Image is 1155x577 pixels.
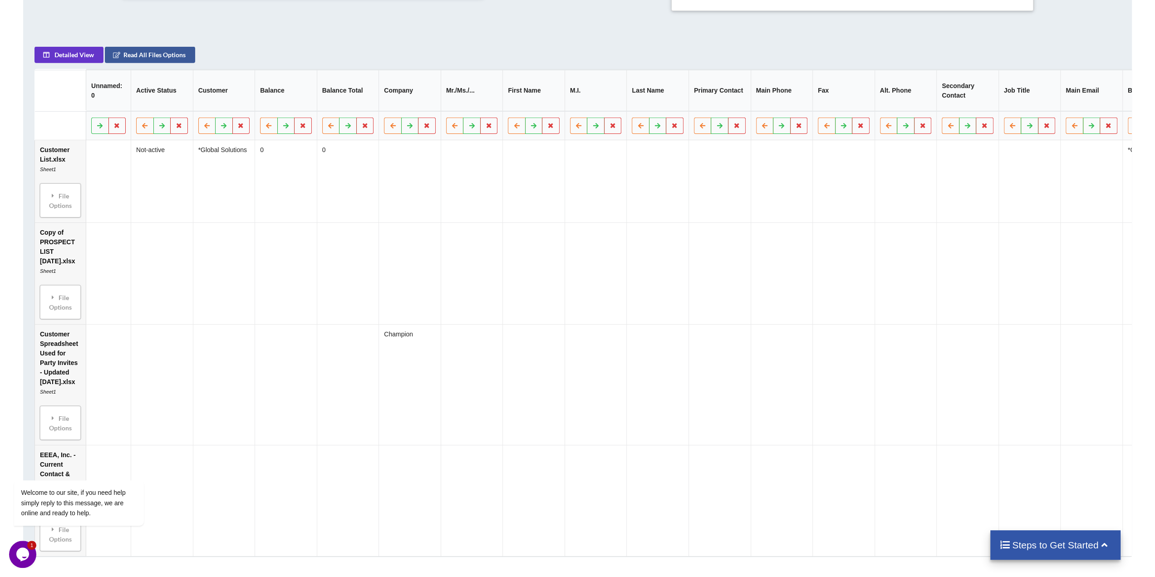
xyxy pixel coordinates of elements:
[40,268,56,274] i: Sheet1
[9,541,38,568] iframe: chat widget
[35,324,86,445] td: Customer Spreadsheet Used for Party Invites - Updated [DATE].xlsx
[43,186,78,215] div: File Options
[317,70,379,111] th: Balance Total
[751,70,813,111] th: Main Phone
[688,70,751,111] th: Primary Contact
[34,47,103,63] button: Detailed View
[131,140,193,222] td: Not-active
[565,70,627,111] th: M.I.
[503,70,565,111] th: First Name
[317,140,379,222] td: 0
[9,398,172,536] iframe: chat widget
[379,324,441,445] td: Champion
[43,288,78,316] div: File Options
[255,70,317,111] th: Balance
[379,70,441,111] th: Company
[255,140,317,222] td: 0
[936,70,998,111] th: Secondary Contact
[35,140,86,222] td: Customer List.xlsx
[40,167,56,172] i: Sheet1
[105,47,195,63] button: Read All Files Options
[812,70,875,111] th: Fax
[40,389,56,395] i: Sheet1
[999,539,1111,551] h4: Steps to Get Started
[627,70,689,111] th: Last Name
[875,70,937,111] th: Alt. Phone
[1061,70,1123,111] th: Main Email
[193,140,255,222] td: *Global Solutions
[998,70,1061,111] th: Job Title
[35,222,86,324] td: Copy of PROSPECT LIST [DATE].xlsx
[86,70,131,111] th: Unnamed: 0
[193,70,255,111] th: Customer
[441,70,503,111] th: Mr./Ms./...
[131,70,193,111] th: Active Status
